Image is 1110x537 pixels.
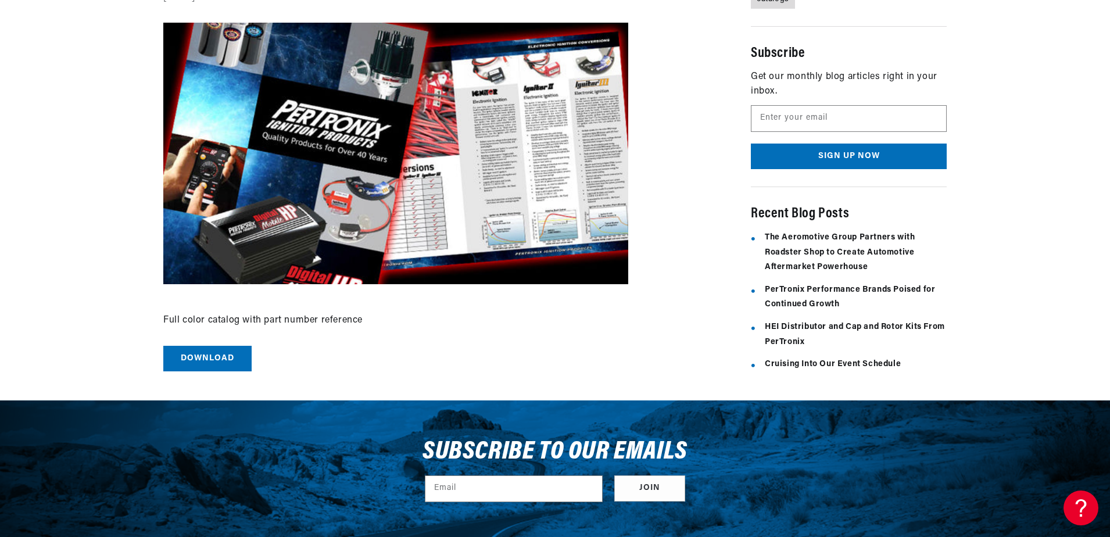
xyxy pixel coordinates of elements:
a: PerTronix Performance Brands Poised for Continued Growth [765,285,935,309]
input: Email [425,476,602,502]
a: Cruising Into Our Event Schedule [765,360,901,368]
span: Full color catalog with part number reference [163,316,363,325]
button: Subscribe [751,143,947,169]
h3: Subscribe to our emails [422,441,688,463]
a: Download [163,346,252,372]
img: Pertronix Ignition Catalog [163,23,628,284]
h5: Subscribe [751,44,947,64]
a: The Aeromotive Group Partners with Roadster Shop to Create Automotive Aftermarket Powerhouse [765,233,915,271]
button: Subscribe [614,475,685,502]
h5: Recent Blog Posts [751,205,947,224]
input: Email [751,105,946,131]
p: Get our monthly blog articles right in your inbox. [751,69,947,99]
a: HEI Distributor and Cap and Rotor Kits From PerTronix [765,323,945,346]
